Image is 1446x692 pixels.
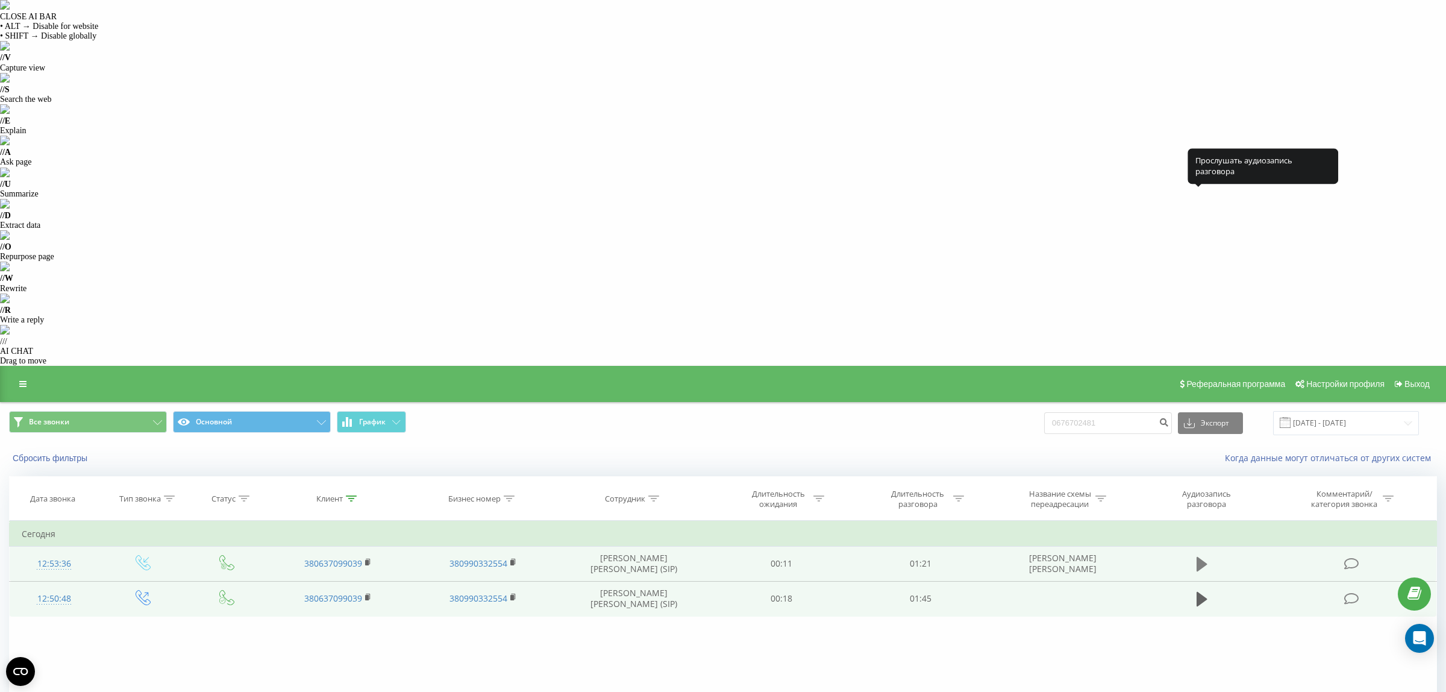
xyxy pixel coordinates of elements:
[1188,148,1338,184] div: Прослушать аудиозапись разговора
[337,411,406,433] button: График
[10,522,1437,546] td: Сегодня
[556,546,712,581] td: [PERSON_NAME] [PERSON_NAME] (SIP)
[119,494,161,504] div: Тип звонка
[9,453,93,464] button: Сбросить фильтры
[173,411,331,433] button: Основной
[991,546,1136,581] td: [PERSON_NAME] [PERSON_NAME]
[1309,489,1380,509] div: Комментарий/категория звонка
[1178,412,1243,434] button: Экспорт
[22,552,87,576] div: 12:53:36
[1225,452,1437,464] a: Когда данные могут отличаться от других систем
[448,494,501,504] div: Бизнес номер
[1405,624,1434,653] div: Open Intercom Messenger
[556,581,712,616] td: [PERSON_NAME] [PERSON_NAME] (SIP)
[1404,379,1430,389] span: Выход
[605,494,645,504] div: Сотрудник
[304,558,362,569] a: 380637099039
[1167,489,1245,509] div: Аудиозапись разговора
[851,581,991,616] td: 01:45
[211,494,236,504] div: Статус
[22,587,87,611] div: 12:50:48
[1028,489,1092,509] div: Название схемы переадресации
[1186,379,1285,389] span: Реферальная программа
[1306,379,1385,389] span: Настройки профиля
[746,489,810,509] div: Длительность ожидания
[851,546,991,581] td: 01:21
[316,494,343,504] div: Клиент
[304,593,362,604] a: 380637099039
[1289,366,1389,402] a: Настройки профиля
[712,581,851,616] td: 00:18
[1174,366,1289,402] a: Реферальная программа
[1044,412,1172,434] input: Поиск по номеру
[30,494,75,504] div: Дата звонка
[449,558,507,569] a: 380990332554
[6,657,35,686] button: Open CMP widget
[886,489,950,509] div: Длительность разговора
[9,411,167,433] button: Все звонки
[712,546,851,581] td: 00:11
[359,418,386,426] span: График
[449,593,507,604] a: 380990332554
[1389,366,1434,402] a: Выход
[29,417,69,427] span: Все звонки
